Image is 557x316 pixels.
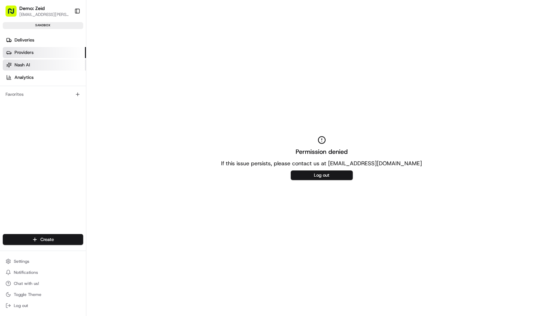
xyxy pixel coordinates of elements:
[56,97,114,110] a: 💻API Documentation
[14,292,41,297] span: Toggle Theme
[7,66,19,78] img: 1736555255976-a54dd68f-1ca7-489b-9aae-adbdc363a1c4
[40,236,54,243] span: Create
[69,117,84,122] span: Pylon
[14,270,38,275] span: Notifications
[3,59,86,71] a: Nash AI
[3,47,86,58] a: Providers
[23,66,113,73] div: Start new chat
[291,170,353,180] button: Log out
[7,27,126,38] p: Welcome 👋
[3,257,83,266] button: Settings
[14,259,29,264] span: Settings
[18,44,114,52] input: Clear
[15,49,33,56] span: Providers
[3,268,83,277] button: Notifications
[14,281,39,286] span: Chat with us!
[3,301,83,310] button: Log out
[117,68,126,76] button: Start new chat
[3,35,86,46] a: Deliveries
[65,100,111,107] span: API Documentation
[58,101,64,106] div: 💻
[3,22,83,29] div: sandbox
[15,37,34,43] span: Deliveries
[14,100,53,107] span: Knowledge Base
[3,89,83,100] div: Favorites
[15,62,30,68] span: Nash AI
[49,117,84,122] a: Powered byPylon
[3,3,71,19] button: Demo: Zeid[EMAIL_ADDRESS][PERSON_NAME]
[14,303,28,308] span: Log out
[4,97,56,110] a: 📗Knowledge Base
[3,234,83,245] button: Create
[3,290,83,299] button: Toggle Theme
[19,5,45,12] button: Demo: Zeid
[221,159,422,168] p: If this issue persists, please contact us at [EMAIL_ADDRESS][DOMAIN_NAME]
[296,147,348,157] h2: Permission denied
[19,12,69,17] button: [EMAIL_ADDRESS][PERSON_NAME]
[7,7,21,20] img: Nash
[3,72,86,83] a: Analytics
[23,73,87,78] div: We're available if you need us!
[3,279,83,288] button: Chat with us!
[15,74,33,81] span: Analytics
[7,101,12,106] div: 📗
